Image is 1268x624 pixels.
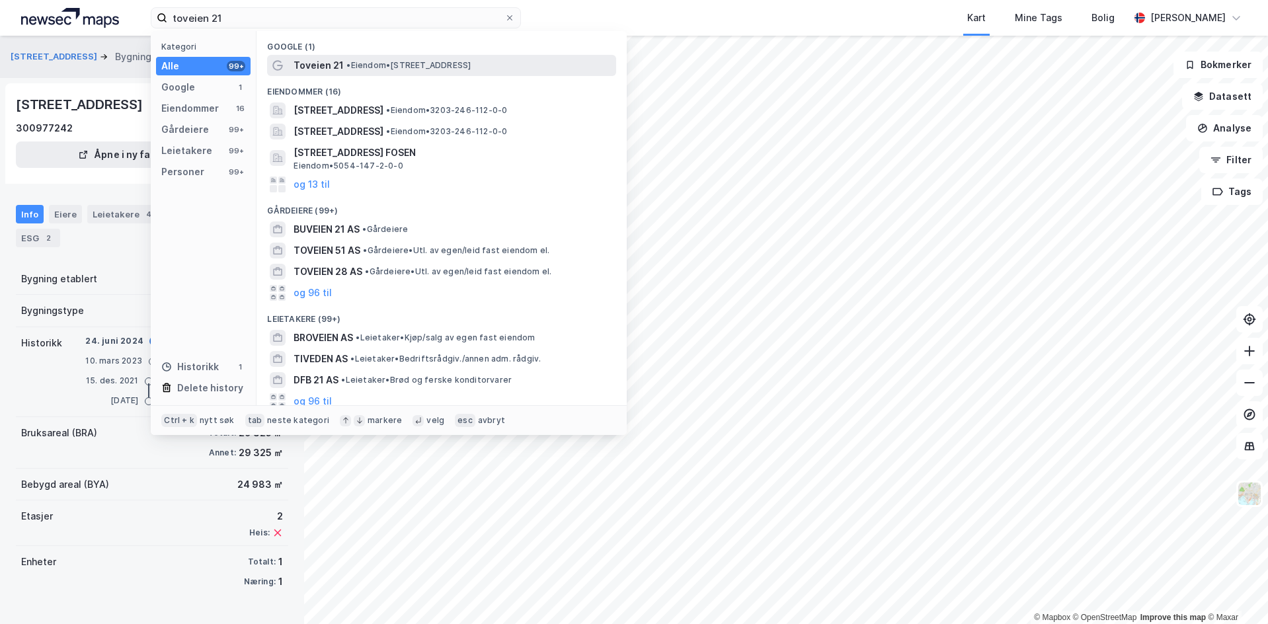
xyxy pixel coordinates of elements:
div: 300977242 [16,120,73,136]
div: 1 [278,554,283,570]
a: OpenStreetMap [1073,613,1137,622]
button: Åpne i ny fane [16,141,225,168]
div: Etasjer [21,508,53,524]
button: Analyse [1186,115,1263,141]
input: Søk på adresse, matrikkel, gårdeiere, leietakere eller personer [167,8,504,28]
div: Eiendommer (16) [257,76,627,100]
div: Annet: [209,448,236,458]
div: markere [368,415,402,426]
img: Z [1237,481,1262,506]
span: • [356,332,360,342]
span: Gårdeiere • Utl. av egen/leid fast eiendom el. [363,245,549,256]
span: [STREET_ADDRESS] [294,102,383,118]
button: og 96 til [294,393,332,409]
span: • [362,224,366,234]
span: [STREET_ADDRESS] FOSEN [294,145,611,161]
div: [PERSON_NAME] [1150,10,1226,26]
button: og 13 til [294,176,330,192]
div: Leietakere [161,143,212,159]
span: • [346,60,350,70]
span: Leietaker • Bedriftsrådgiv./annen adm. rådgiv. [350,354,541,364]
span: Leietaker • Kjøp/salg av egen fast eiendom [356,332,535,343]
span: • [363,245,367,255]
div: velg [426,415,444,426]
button: Tags [1201,178,1263,205]
span: Gårdeiere [362,224,408,235]
div: Personer [161,164,204,180]
span: Eiendom • [STREET_ADDRESS] [346,60,471,71]
span: • [350,354,354,364]
div: Kategori [161,42,251,52]
div: [DATE] [85,395,138,407]
a: Improve this map [1140,613,1206,622]
div: 24 983 ㎡ [237,477,283,492]
div: Historikk [161,359,219,375]
span: Toveien 21 [294,58,344,73]
div: Bruksareal (BRA) [21,425,97,441]
div: Enheter [21,554,56,570]
div: Alle [161,58,179,74]
span: Leietaker • Brød og ferske konditorvarer [341,375,512,385]
div: Totalt: [248,557,276,567]
div: Heis: [249,527,270,538]
span: BUVEIEN 21 AS [294,221,360,237]
div: 24. juni 2024 [85,335,143,347]
div: 2 [249,508,283,524]
div: Delete history [177,380,243,396]
div: Leietakere [87,205,161,223]
button: Bokmerker [1173,52,1263,78]
div: ESG [16,229,60,247]
span: Eiendom • 5054-147-2-0-0 [294,161,403,171]
span: [STREET_ADDRESS] [294,124,383,139]
button: Datasett [1182,83,1263,110]
div: esc [455,414,475,427]
img: logo.a4113a55bc3d86da70a041830d287a7e.svg [21,8,119,28]
span: Eiendom • 3203-246-112-0-0 [386,126,507,137]
div: 16 [235,103,245,114]
div: Bygningstype [21,303,84,319]
span: TIVEDEN AS [294,351,348,367]
iframe: Chat Widget [1202,561,1268,624]
div: Gårdeiere (99+) [257,195,627,219]
div: Eiendommer [161,100,219,116]
button: Filter [1199,147,1263,173]
div: 10. mars 2023 [85,355,142,367]
div: Næring: [244,576,276,587]
span: TOVEIEN 28 AS [294,264,362,280]
div: Mine Tags [1015,10,1062,26]
div: Eiere [49,205,82,223]
div: neste kategori [267,415,329,426]
div: 1 [278,574,283,590]
div: Bebygd areal (BYA) [21,477,109,492]
div: Ctrl + k [161,414,197,427]
div: 29 325 ㎡ [239,445,283,461]
div: Kart [967,10,986,26]
div: 1 [235,82,245,93]
div: Google [161,79,195,95]
div: nytt søk [200,415,235,426]
div: 99+ [227,61,245,71]
span: • [365,266,369,276]
span: BROVEIEN AS [294,330,353,346]
div: Bygning [115,49,151,65]
div: Gårdeiere [161,122,209,137]
span: Gårdeiere • Utl. av egen/leid fast eiendom el. [365,266,551,277]
div: Historikk [21,335,62,351]
div: 99+ [227,167,245,177]
a: Mapbox [1034,613,1070,622]
div: 4 [142,208,155,221]
span: • [386,105,390,115]
button: [STREET_ADDRESS] [11,50,100,63]
div: Google (1) [257,31,627,55]
span: DFB 21 AS [294,372,338,388]
div: Bygning etablert [21,271,97,287]
div: Bolig [1091,10,1115,26]
div: [STREET_ADDRESS] [16,94,145,115]
span: • [386,126,390,136]
span: TOVEIEN 51 AS [294,243,360,258]
div: 2 [42,231,55,245]
div: avbryt [478,415,505,426]
div: 99+ [227,124,245,135]
button: og 96 til [294,285,332,301]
